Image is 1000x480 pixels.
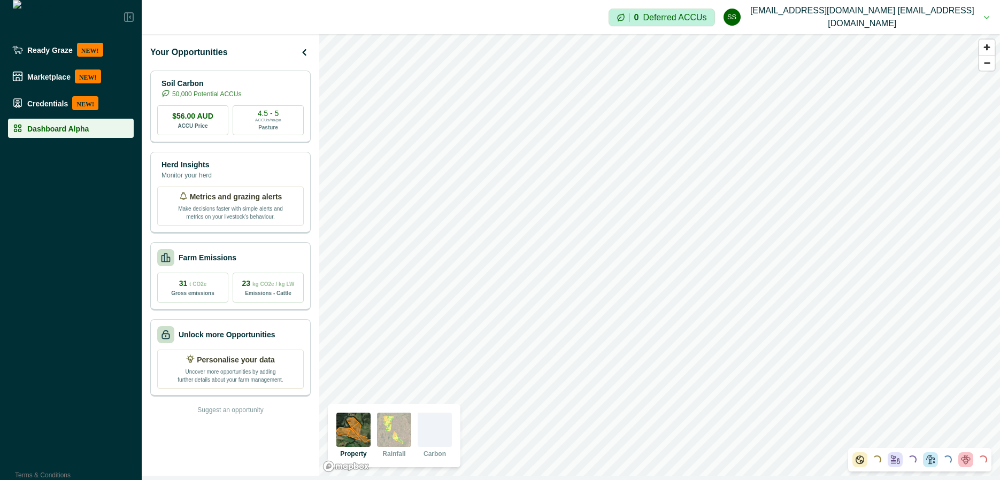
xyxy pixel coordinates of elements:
[161,78,241,89] p: Soil Carbon
[172,111,213,122] p: $56.00 AUD
[177,366,284,384] p: Uncover more opportunities by adding further details about your farm management.
[979,55,995,71] button: Zoom out
[190,191,282,203] p: Metrics and grazing alerts
[424,449,446,459] p: Carbon
[15,471,71,479] a: Terms & Conditions
[197,354,275,366] p: Personalise your data
[179,252,236,264] p: Farm Emissions
[382,449,405,459] p: Rainfall
[171,289,214,297] p: Gross emissions
[340,449,366,459] p: Property
[8,65,134,88] a: MarketplaceNEW!
[258,123,278,131] p: Pasture
[179,329,275,340] p: Unlock more Opportunities
[178,122,207,130] p: ACCU Price
[27,99,68,107] p: Credentials
[72,96,98,110] p: NEW!
[8,92,134,114] a: CredentialsNEW!
[634,13,639,22] p: 0
[8,38,134,61] a: Ready GrazeNEW!
[8,119,134,138] a: Dashboard Alpha
[979,40,995,55] button: Zoom in
[161,171,212,180] p: Monitor your herd
[172,89,241,99] p: 50,000 Potential ACCUs
[252,281,294,287] span: kg CO2e / kg LW
[179,278,207,289] p: 31
[643,13,706,21] p: Deferred ACCUs
[322,460,370,473] a: Mapbox logo
[77,43,103,57] p: NEW!
[255,117,281,123] p: ACCUs/ha/pa
[27,72,71,81] p: Marketplace
[150,46,228,59] p: Your Opportunities
[189,281,206,287] span: t CO2e
[245,289,291,297] p: Emissions - Cattle
[377,413,411,447] img: rainfall preview
[27,124,89,133] p: Dashboard Alpha
[161,159,212,171] p: Herd Insights
[75,69,101,83] p: NEW!
[258,110,279,117] p: 4.5 - 5
[197,405,263,415] p: Suggest an opportunity
[979,56,995,71] span: Zoom out
[27,45,73,54] p: Ready Graze
[242,278,295,289] p: 23
[177,203,284,221] p: Make decisions faster with simple alerts and metrics on your livestock’s behaviour.
[336,413,371,447] img: property preview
